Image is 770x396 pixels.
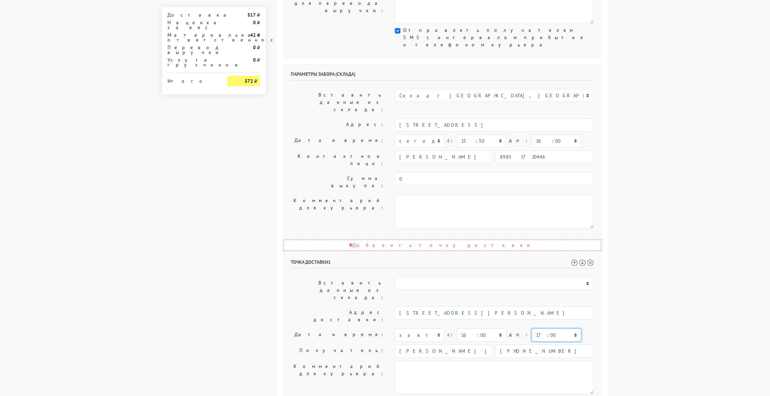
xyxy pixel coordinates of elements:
label: до: [509,328,529,341]
label: Дата и время: [286,134,390,147]
label: Получатель: [286,344,390,358]
strong: 42 [250,32,256,38]
label: Комментарий для курьера: [286,195,390,228]
label: Адрес доставки: [286,306,390,326]
div: Доставка [162,12,223,17]
label: Сумма выкупа: [286,172,390,192]
label: c: [447,328,454,341]
input: Имя [395,344,493,358]
label: Вставить данные из склада: [286,277,390,304]
span: 1 [328,259,331,265]
input: Телефон [496,150,594,163]
input: Имя [395,150,493,163]
label: c: [447,134,454,146]
div: Перевод выручки [162,45,223,55]
div: Наценка за вес [162,20,223,30]
label: до: [509,134,529,146]
div: Услуги грузчиков [162,57,223,67]
label: Адрес: [286,118,390,132]
label: Дата и время: [286,328,390,342]
h6: Точка доставки [291,259,594,269]
strong: 0 [253,44,256,51]
label: Контактное лицо: [286,150,390,170]
div: Итого [167,76,217,83]
h6: Параметры забора (склада) [291,71,594,81]
strong: 517 [247,12,256,18]
strong: 0 [253,19,256,26]
label: Комментарий для курьера: [286,360,390,394]
label: Вставить данные из склада: [286,89,390,116]
input: Телефон [496,344,594,358]
div: Материальная ответственность [162,33,223,42]
strong: 0 [253,57,256,63]
label: Отправлять получателям SMS с интервалом прибытия и телефоном курьера [403,27,594,48]
div: Добавить точку доставки [283,240,601,251]
strong: 572 [245,78,253,84]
